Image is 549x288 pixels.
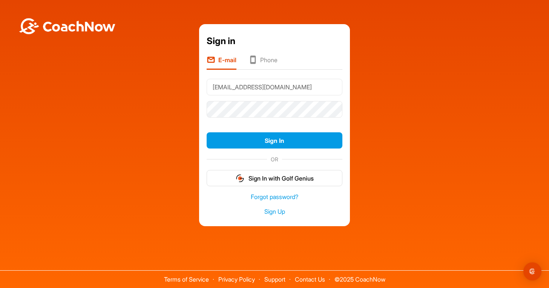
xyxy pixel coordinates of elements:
a: Sign Up [207,207,342,216]
img: BwLJSsUCoWCh5upNqxVrqldRgqLPVwmV24tXu5FoVAoFEpwwqQ3VIfuoInZCoVCoTD4vwADAC3ZFMkVEQFDAAAAAElFTkSuQmCC [18,18,116,34]
a: Forgot password? [207,193,342,201]
img: gg_logo [235,174,245,183]
a: Contact Us [295,276,325,283]
span: OR [267,155,282,163]
div: Sign in [207,34,342,48]
button: Sign In with Golf Genius [207,170,342,186]
li: Phone [248,55,278,70]
button: Sign In [207,132,342,149]
input: E-mail [207,79,342,95]
div: Open Intercom Messenger [523,262,541,280]
a: Support [264,276,285,283]
a: Privacy Policy [218,276,255,283]
li: E-mail [207,55,236,70]
a: Terms of Service [164,276,209,283]
span: © 2025 CoachNow [331,271,389,282]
